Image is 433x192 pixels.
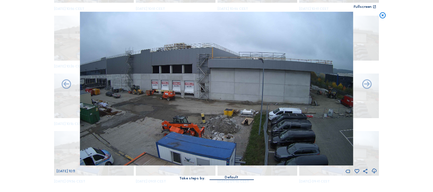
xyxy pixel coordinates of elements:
[179,176,205,180] div: Take steps by:
[61,79,72,90] i: Forward
[80,12,353,165] img: Image
[361,79,372,90] i: Back
[354,5,372,9] div: Fullscreen
[209,174,254,180] div: Default
[57,169,75,174] span: [DATE] 10:11
[225,174,238,180] div: Default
